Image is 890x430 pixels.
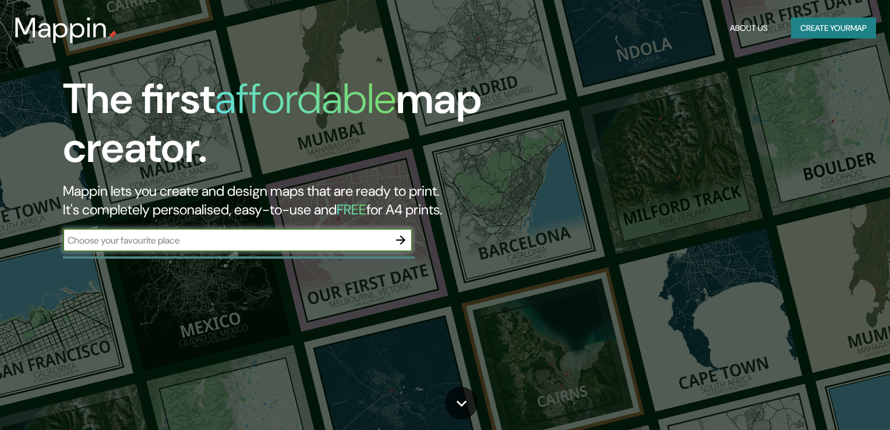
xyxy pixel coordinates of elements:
h3: Mappin [14,12,108,44]
img: mappin-pin [108,30,117,40]
h2: Mappin lets you create and design maps that are ready to print. It's completely personalised, eas... [63,182,508,219]
h1: The first map creator. [63,75,508,182]
input: Choose your favourite place [63,234,389,247]
h5: FREE [337,200,366,218]
button: About Us [725,17,772,39]
button: Create yourmap [791,17,876,39]
h1: affordable [215,72,396,126]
